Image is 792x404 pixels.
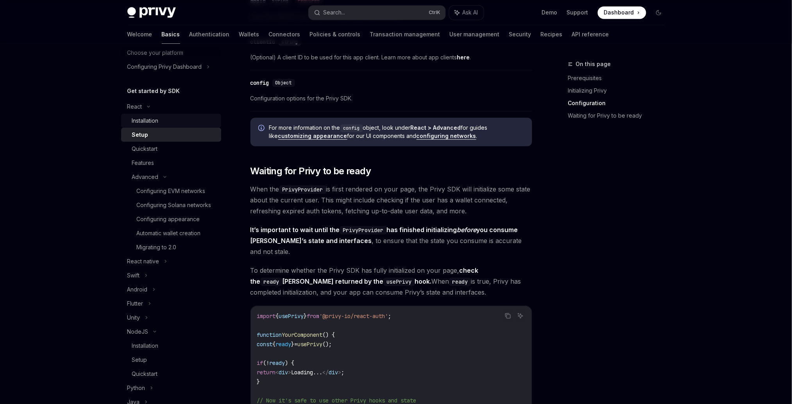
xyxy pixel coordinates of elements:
[121,142,221,156] a: Quickstart
[121,339,221,353] a: Installation
[132,144,158,154] div: Quickstart
[127,383,145,393] div: Python
[320,313,388,320] span: '@privy-io/react-auth'
[323,341,332,348] span: ();
[270,359,285,366] span: ready
[384,277,415,286] code: usePrivy
[132,355,147,365] div: Setup
[457,226,477,234] em: before
[257,341,273,348] span: const
[298,341,323,348] span: usePrivy
[121,184,221,198] a: Configuring EVM networks
[137,200,211,210] div: Configuring Solana networks
[568,84,671,97] a: Initializing Privy
[250,224,532,257] span: , to ensure that the state you consume is accurate and not stale.
[309,5,445,20] button: Search...CtrlK
[429,9,441,16] span: Ctrl K
[127,62,202,72] div: Configuring Privy Dashboard
[576,59,611,69] span: On this page
[137,243,177,252] div: Migrating to 2.0
[257,359,263,366] span: if
[137,215,200,224] div: Configuring appearance
[307,313,320,320] span: from
[276,313,279,320] span: {
[127,327,148,336] div: NodeJS
[340,124,363,132] code: config
[515,311,526,321] button: Ask AI
[288,369,291,376] span: >
[137,186,206,196] div: Configuring EVM networks
[568,97,671,109] a: Configuration
[278,132,347,139] a: customizing appearance
[132,116,159,125] div: Installation
[279,369,288,376] span: div
[282,331,323,338] span: YourComponent
[449,277,471,286] code: ready
[541,25,563,44] a: Recipes
[279,313,304,320] span: usePrivy
[127,271,140,280] div: Swift
[604,9,634,16] span: Dashboard
[162,25,180,44] a: Basics
[250,226,518,245] strong: It’s important to wait until the has finished initializing you consume [PERSON_NAME]’s state and ...
[568,72,671,84] a: Prerequisites
[190,25,230,44] a: Authentication
[509,25,531,44] a: Security
[121,128,221,142] a: Setup
[266,359,270,366] span: !
[127,7,176,18] img: dark logo
[269,124,524,140] span: For more information on the object, look under for guides like for our UI components and .
[263,359,266,366] span: (
[572,25,609,44] a: API reference
[250,184,532,216] span: When the is first rendered on your page, the Privy SDK will initialize some state about the curre...
[598,6,646,19] a: Dashboard
[261,277,282,286] code: ready
[127,285,148,294] div: Android
[295,341,298,348] span: =
[338,369,341,376] span: >
[291,369,323,376] span: Loading...
[449,5,484,20] button: Ask AI
[417,132,476,139] a: configuring networks
[250,53,532,62] span: (Optional) A client ID to be used for this app client. Learn more about app clients .
[127,102,142,111] div: React
[257,397,417,404] span: // Now it's safe to use other Privy hooks and state
[127,299,143,308] div: Flutter
[450,25,500,44] a: User management
[121,226,221,240] a: Automatic wallet creation
[239,25,259,44] a: Wallets
[275,80,292,86] span: Object
[132,158,154,168] div: Features
[257,378,260,385] span: }
[304,313,307,320] span: }
[329,369,338,376] span: div
[291,341,295,348] span: }
[121,212,221,226] a: Configuring appearance
[127,257,159,266] div: React native
[653,6,665,19] button: Toggle dark mode
[121,353,221,367] a: Setup
[568,109,671,122] a: Waiting for Privy to be ready
[567,9,588,16] a: Support
[279,185,326,194] code: PrivyProvider
[258,125,266,132] svg: Info
[269,25,300,44] a: Connectors
[457,54,470,61] a: here
[121,240,221,254] a: Migrating to 2.0
[121,156,221,170] a: Features
[250,79,269,87] div: config
[121,367,221,381] a: Quickstart
[121,114,221,128] a: Installation
[388,313,392,320] span: ;
[127,25,152,44] a: Welcome
[137,229,201,238] div: Automatic wallet creation
[250,165,371,177] span: Waiting for Privy to be ready
[310,25,361,44] a: Policies & controls
[132,172,159,182] div: Advanced
[121,198,221,212] a: Configuring Solana networks
[273,341,276,348] span: {
[250,265,532,298] span: To determine whether the Privy SDK has fully initialized on your page, When is true, Privy has co...
[341,369,345,376] span: ;
[127,86,180,96] h5: Get started by SDK
[324,8,345,17] div: Search...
